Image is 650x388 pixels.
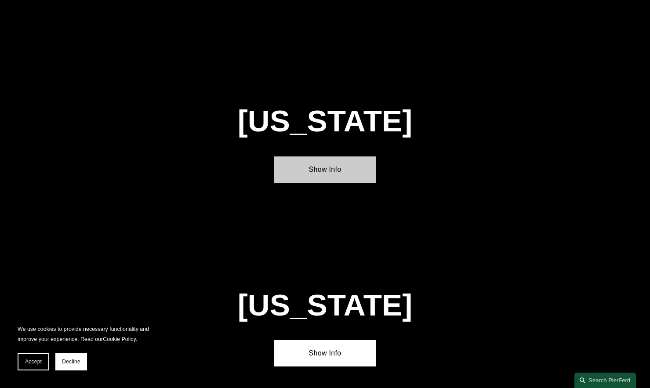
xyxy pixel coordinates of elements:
[18,353,49,370] button: Accept
[25,359,42,365] span: Accept
[274,340,376,366] a: Show Info
[574,373,636,388] a: Search this site
[62,359,80,365] span: Decline
[223,104,427,138] h1: [US_STATE]
[198,288,452,323] h1: [US_STATE]
[18,324,158,344] p: We use cookies to provide necessary functionality and improve your experience. Read our .
[103,336,135,342] a: Cookie Policy
[9,315,167,379] section: Cookie banner
[55,353,87,370] button: Decline
[274,156,376,183] a: Show Info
